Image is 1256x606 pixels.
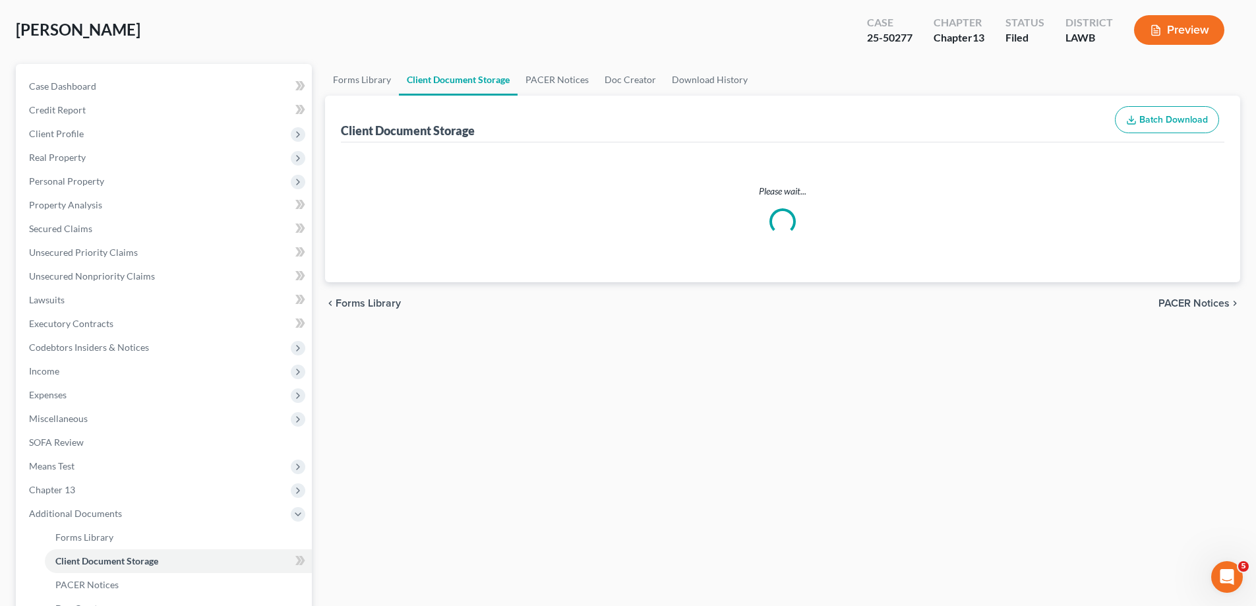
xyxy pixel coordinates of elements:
[1230,298,1240,309] i: chevron_right
[45,549,312,573] a: Client Document Storage
[18,312,312,336] a: Executory Contracts
[29,460,75,471] span: Means Test
[1065,15,1113,30] div: District
[934,30,984,45] div: Chapter
[29,508,122,519] span: Additional Documents
[29,342,149,353] span: Codebtors Insiders & Notices
[29,247,138,258] span: Unsecured Priority Claims
[29,389,67,400] span: Expenses
[29,484,75,495] span: Chapter 13
[1158,298,1240,309] button: PACER Notices chevron_right
[1238,561,1249,572] span: 5
[344,185,1222,198] p: Please wait...
[29,270,155,282] span: Unsecured Nonpriority Claims
[16,20,140,39] span: [PERSON_NAME]
[1115,106,1219,134] button: Batch Download
[55,579,119,590] span: PACER Notices
[18,288,312,312] a: Lawsuits
[597,64,664,96] a: Doc Creator
[29,80,96,92] span: Case Dashboard
[29,128,84,139] span: Client Profile
[399,64,518,96] a: Client Document Storage
[972,31,984,44] span: 13
[1139,114,1208,125] span: Batch Download
[29,104,86,115] span: Credit Report
[867,30,912,45] div: 25-50277
[29,152,86,163] span: Real Property
[18,217,312,241] a: Secured Claims
[867,15,912,30] div: Case
[1005,30,1044,45] div: Filed
[18,264,312,288] a: Unsecured Nonpriority Claims
[29,413,88,424] span: Miscellaneous
[29,437,84,448] span: SOFA Review
[18,431,312,454] a: SOFA Review
[29,318,113,329] span: Executory Contracts
[336,298,401,309] span: Forms Library
[29,294,65,305] span: Lawsuits
[934,15,984,30] div: Chapter
[18,75,312,98] a: Case Dashboard
[1134,15,1224,45] button: Preview
[55,555,158,566] span: Client Document Storage
[1211,561,1243,593] iframe: Intercom live chat
[29,199,102,210] span: Property Analysis
[29,365,59,377] span: Income
[18,241,312,264] a: Unsecured Priority Claims
[518,64,597,96] a: PACER Notices
[325,64,399,96] a: Forms Library
[45,573,312,597] a: PACER Notices
[325,298,401,309] button: chevron_left Forms Library
[1065,30,1113,45] div: LAWB
[29,223,92,234] span: Secured Claims
[18,193,312,217] a: Property Analysis
[325,298,336,309] i: chevron_left
[1005,15,1044,30] div: Status
[55,531,113,543] span: Forms Library
[1158,298,1230,309] span: PACER Notices
[18,98,312,122] a: Credit Report
[341,123,475,138] div: Client Document Storage
[29,175,104,187] span: Personal Property
[45,526,312,549] a: Forms Library
[664,64,756,96] a: Download History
